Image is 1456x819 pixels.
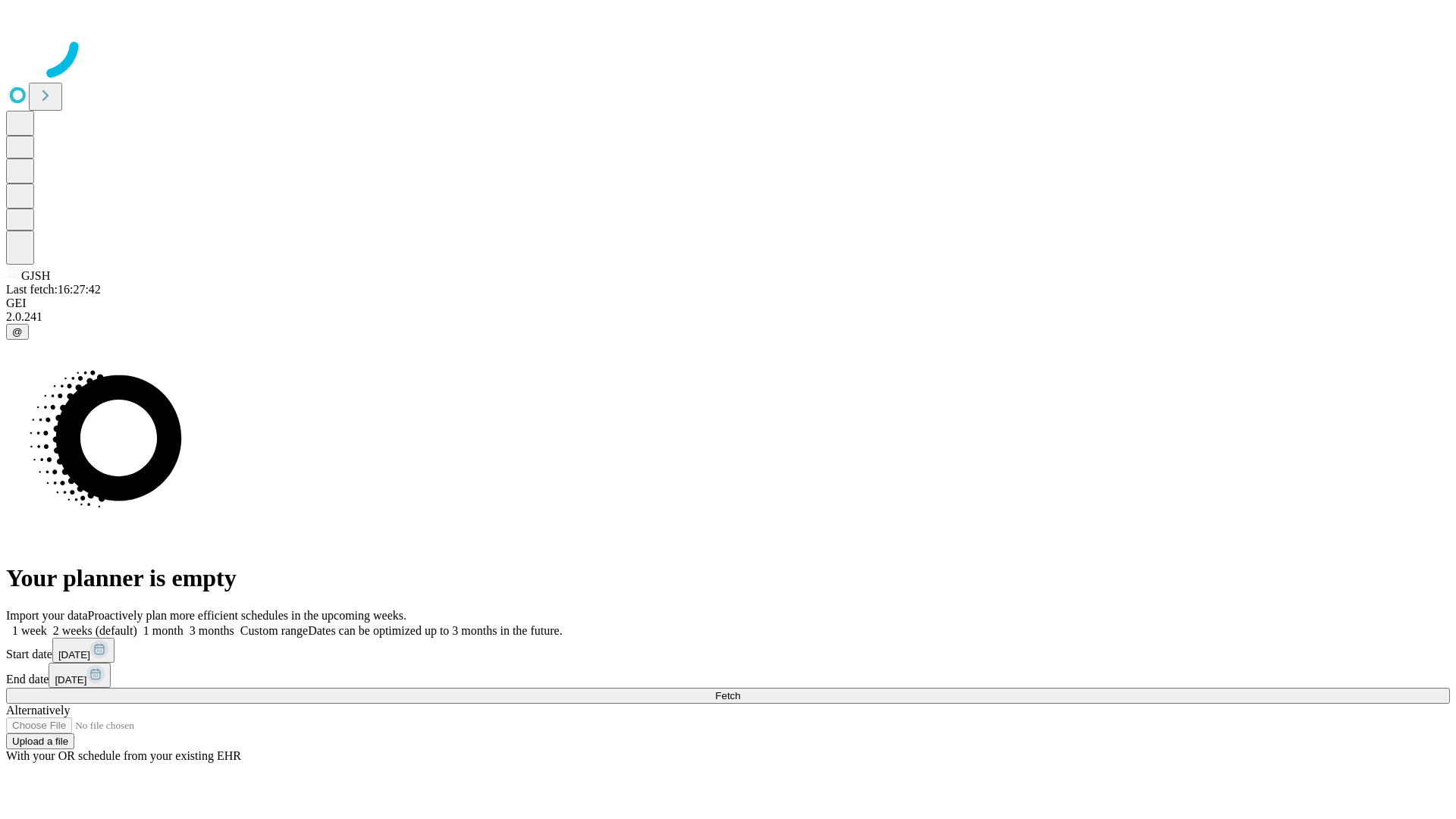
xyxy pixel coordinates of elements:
[6,733,74,749] button: Upload a file
[143,624,184,637] span: 1 month
[240,624,308,637] span: Custom range
[58,649,90,661] span: [DATE]
[55,674,86,686] span: [DATE]
[6,704,70,717] span: Alternatively
[6,663,1450,688] div: End date
[6,688,1450,704] button: Fetch
[12,326,23,337] span: @
[6,609,88,622] span: Import your data
[88,609,406,622] span: Proactively plan more efficient schedules in the upcoming weeks.
[21,269,50,282] span: GJSH
[6,283,101,296] span: Last fetch: 16:27:42
[6,564,1450,592] h1: Your planner is empty
[6,638,1450,663] div: Start date
[6,749,241,762] span: With your OR schedule from your existing EHR
[6,310,1450,324] div: 2.0.241
[12,624,47,637] span: 1 week
[715,690,740,701] span: Fetch
[49,663,111,688] button: [DATE]
[52,638,115,663] button: [DATE]
[6,324,29,340] button: @
[6,297,1450,310] div: GEI
[308,624,562,637] span: Dates can be optimized up to 3 months in the future.
[190,624,234,637] span: 3 months
[53,624,137,637] span: 2 weeks (default)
